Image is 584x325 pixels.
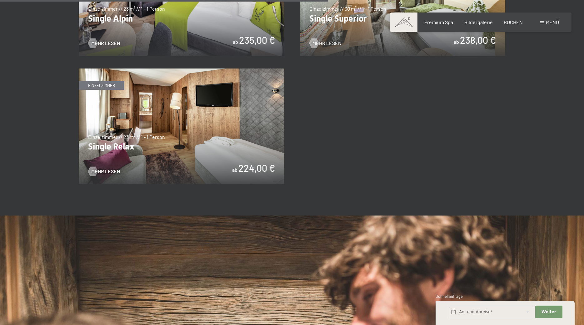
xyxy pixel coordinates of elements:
[79,69,284,73] a: Single Relax
[91,168,120,175] span: Mehr Lesen
[312,40,342,47] span: Mehr Lesen
[309,40,342,47] a: Mehr Lesen
[79,69,284,184] img: Single Relax
[504,19,523,25] a: BUCHEN
[91,40,120,47] span: Mehr Lesen
[88,40,120,47] a: Mehr Lesen
[88,168,120,175] a: Mehr Lesen
[436,294,463,299] span: Schnellanfrage
[546,19,559,25] span: Menü
[464,19,493,25] a: Bildergalerie
[424,19,453,25] a: Premium Spa
[542,309,556,315] span: Weiter
[535,306,562,318] button: Weiter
